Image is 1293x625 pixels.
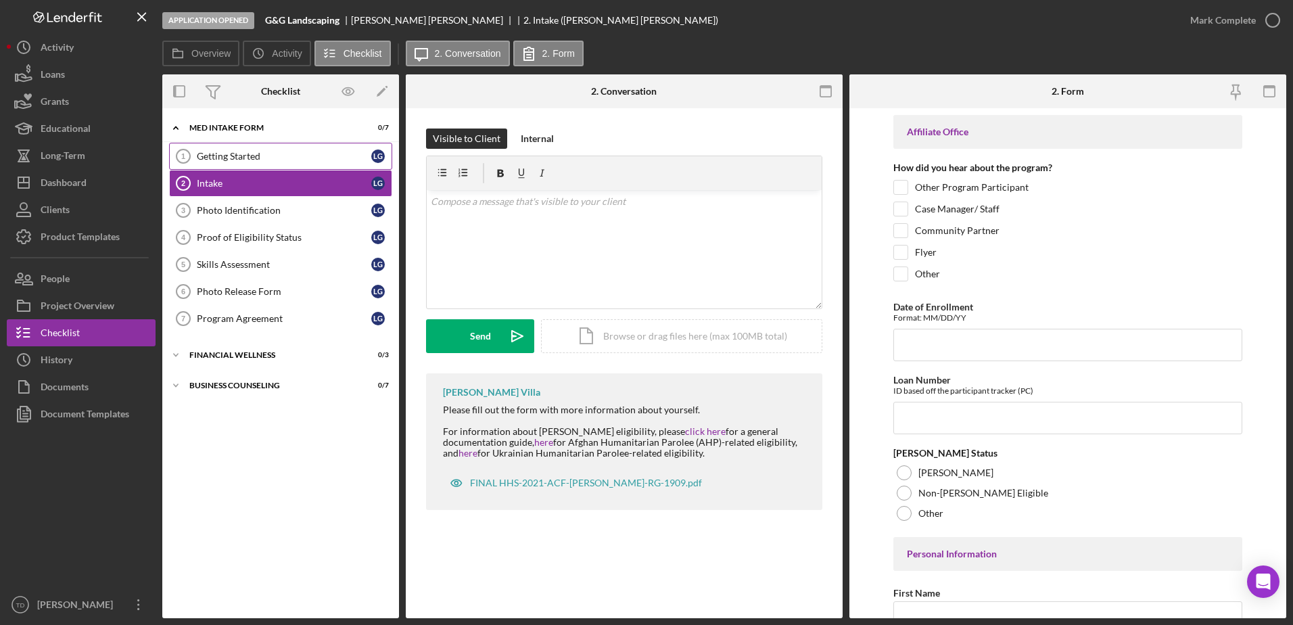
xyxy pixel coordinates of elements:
div: L G [371,204,385,217]
div: Personal Information [907,549,1229,559]
div: How did you hear about the program? [893,162,1243,173]
div: 2. Intake ([PERSON_NAME] [PERSON_NAME]) [523,15,718,26]
div: [PERSON_NAME] Villa [443,387,540,398]
label: Date of Enrollment [893,301,973,312]
button: Product Templates [7,223,156,250]
div: Loans [41,61,65,91]
label: Overview [191,48,231,59]
b: G&G Landscaping [265,15,339,26]
div: Affiliate Office [907,126,1229,137]
a: 1Getting StartedLG [169,143,392,170]
div: Program Agreement [197,313,371,324]
button: Project Overview [7,292,156,319]
div: Application Opened [162,12,254,29]
tspan: 4 [181,233,186,241]
button: Send [426,319,534,353]
button: Document Templates [7,400,156,427]
button: Checklist [7,319,156,346]
div: Mark Complete [1190,7,1256,34]
label: First Name [893,587,940,599]
div: L G [371,177,385,190]
div: Photo Release Form [197,286,371,297]
label: Case Manager/ Staff [915,202,1000,216]
button: Long-Term [7,142,156,169]
a: 6Photo Release FormLG [169,278,392,305]
div: Clients [41,196,70,227]
tspan: 7 [181,315,185,323]
div: For information about [PERSON_NAME] eligibility, please for a general documentation guide, for Af... [443,426,809,459]
a: 7Program AgreementLG [169,305,392,332]
div: Open Intercom Messenger [1247,565,1279,598]
div: Checklist [41,319,80,350]
div: L G [371,285,385,298]
span: here [459,447,477,459]
div: Long-Term [41,142,85,172]
a: Clients [7,196,156,223]
div: 0 / 7 [365,381,389,390]
div: [PERSON_NAME] Status [893,448,1243,459]
button: FINAL HHS-2021-ACF-[PERSON_NAME]-RG-1909.pdf [443,469,709,496]
div: Internal [521,129,554,149]
label: [PERSON_NAME] [918,467,993,478]
button: Dashboard [7,169,156,196]
button: Activity [243,41,310,66]
div: Document Templates [41,400,129,431]
label: Community Partner [915,224,1000,237]
div: L G [371,258,385,271]
div: Documents [41,373,89,404]
div: Activity [41,34,74,64]
label: Activity [272,48,302,59]
div: MED Intake Form [189,124,355,132]
div: 0 / 7 [365,124,389,132]
label: Other [918,508,943,519]
button: Internal [514,129,561,149]
button: Overview [162,41,239,66]
div: L G [371,231,385,244]
div: Checklist [261,86,300,97]
button: Loans [7,61,156,88]
div: People [41,265,70,296]
a: People [7,265,156,292]
div: L G [371,312,385,325]
a: 3Photo IdentificationLG [169,197,392,224]
div: 0 / 3 [365,351,389,359]
div: ID based off the participant tracker (PC) [893,386,1243,396]
div: Intake [197,178,371,189]
label: Other [915,267,940,281]
span: here [534,436,553,448]
div: Proof of Eligibility Status [197,232,371,243]
button: Visible to Client [426,129,507,149]
div: History [41,346,72,377]
span: click here [685,425,726,437]
button: 2. Form [513,41,584,66]
tspan: 3 [181,206,185,214]
div: [PERSON_NAME] [34,591,122,622]
tspan: 6 [181,287,185,296]
tspan: 5 [181,260,185,269]
div: Educational [41,115,91,145]
a: Documents [7,373,156,400]
button: Mark Complete [1177,7,1286,34]
div: Getting Started [197,151,371,162]
div: 2. Conversation [591,86,657,97]
button: Grants [7,88,156,115]
div: 2. Form [1052,86,1084,97]
tspan: 2 [181,179,185,187]
a: 2IntakeLG [169,170,392,197]
button: Checklist [314,41,391,66]
div: Format: MM/DD/YY [893,312,1243,323]
div: FINAL HHS-2021-ACF-[PERSON_NAME]-RG-1909.pdf [470,478,702,488]
a: History [7,346,156,373]
div: Photo Identification [197,205,371,216]
button: Educational [7,115,156,142]
button: TD[PERSON_NAME] [7,591,156,618]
